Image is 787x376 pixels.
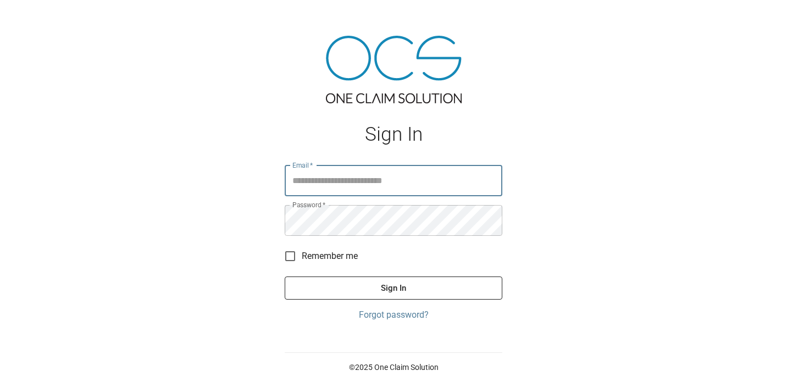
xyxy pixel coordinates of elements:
label: Password [292,200,325,209]
a: Forgot password? [285,308,502,322]
img: ocs-logo-tra.png [326,36,462,103]
span: Remember me [302,250,358,263]
button: Sign In [285,277,502,300]
p: © 2025 One Claim Solution [285,362,502,373]
label: Email [292,161,313,170]
img: ocs-logo-white-transparent.png [13,7,57,29]
h1: Sign In [285,123,502,146]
